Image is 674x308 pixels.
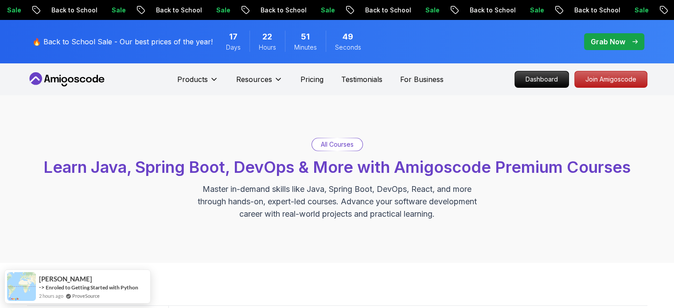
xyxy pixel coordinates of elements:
p: Resources [236,74,272,85]
p: Back to School [149,6,209,15]
p: Sale [523,6,551,15]
span: -> [39,284,45,291]
a: Enroled to Getting Started with Python [46,284,138,291]
p: Dashboard [515,71,569,87]
span: 51 Minutes [301,31,310,43]
a: ProveSource [72,292,100,300]
span: Hours [259,43,276,52]
p: Sale [418,6,447,15]
a: For Business [400,74,444,85]
a: Dashboard [514,71,569,88]
a: Pricing [300,74,323,85]
a: Join Amigoscode [574,71,647,88]
p: Sale [105,6,133,15]
span: 17 Days [229,31,238,43]
img: provesource social proof notification image [7,272,36,301]
span: 49 Seconds [343,31,353,43]
p: Back to School [463,6,523,15]
span: Learn Java, Spring Boot, DevOps & More with Amigoscode Premium Courses [43,157,631,177]
p: Join Amigoscode [575,71,647,87]
span: 2 hours ago [39,292,63,300]
span: Minutes [294,43,317,52]
p: Back to School [253,6,314,15]
a: Testimonials [341,74,382,85]
p: Sale [209,6,238,15]
p: Sale [627,6,656,15]
button: Products [177,74,218,92]
p: Grab Now [591,36,625,47]
button: Resources [236,74,283,92]
p: Back to School [358,6,418,15]
p: 🔥 Back to School Sale - Our best prices of the year! [32,36,213,47]
p: Products [177,74,208,85]
p: Master in-demand skills like Java, Spring Boot, DevOps, React, and more through hands-on, expert-... [188,183,486,220]
span: Days [226,43,241,52]
p: Back to School [44,6,105,15]
p: Sale [314,6,342,15]
span: [PERSON_NAME] [39,275,92,283]
span: 22 Hours [262,31,272,43]
p: All Courses [321,140,354,149]
p: Back to School [567,6,627,15]
span: Seconds [335,43,361,52]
